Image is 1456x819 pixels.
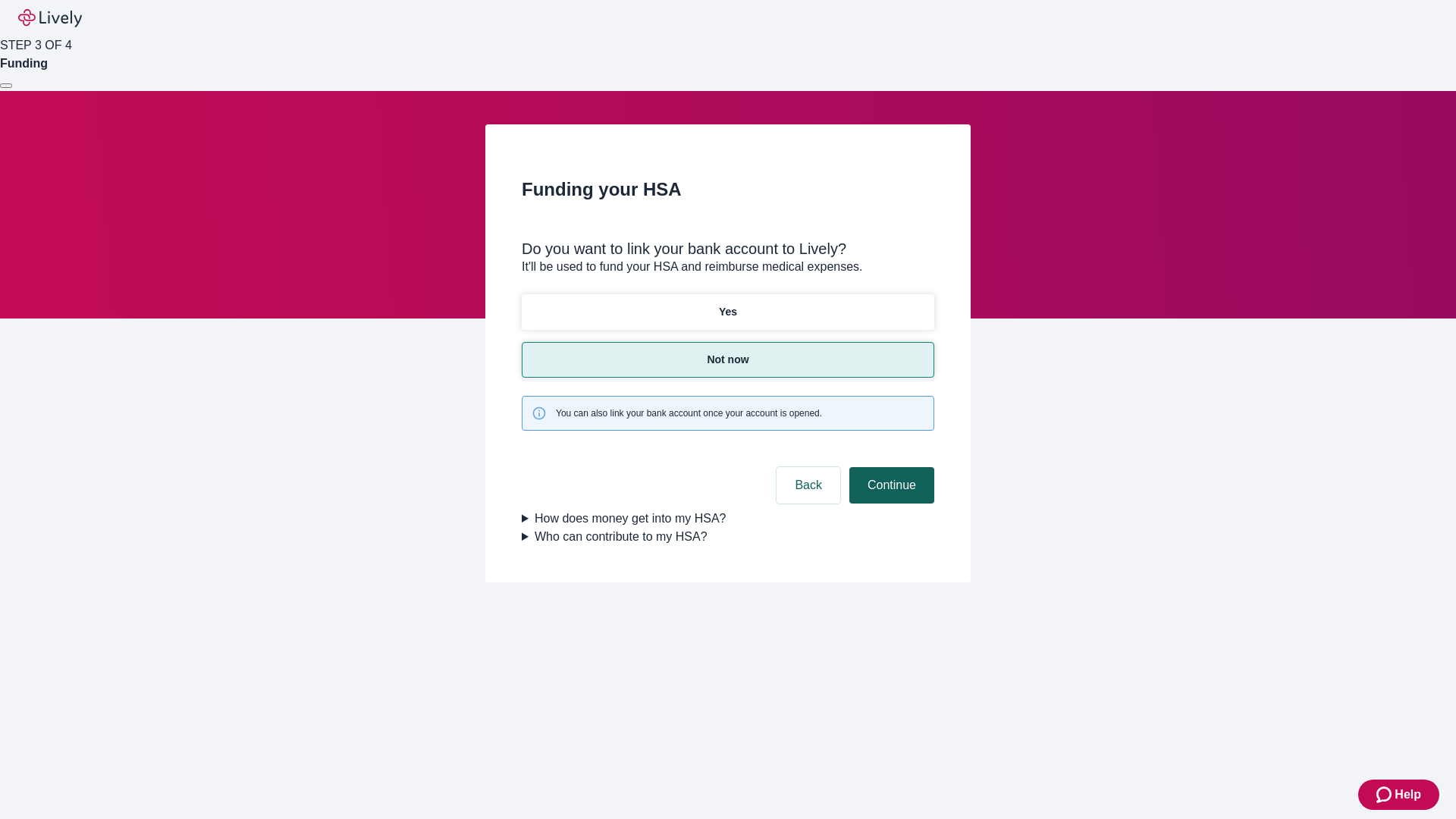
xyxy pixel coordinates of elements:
p: It'll be used to fund your HSA and reimburse medical expenses. [522,258,934,276]
h2: Funding your HSA [522,176,934,203]
summary: Who can contribute to my HSA? [522,528,934,546]
svg: Zendesk support icon [1376,786,1395,804]
button: Continue [849,467,934,504]
button: Not now [522,342,934,378]
button: Back [777,467,840,504]
button: Zendesk support iconHelp [1358,780,1439,810]
p: Not now [707,352,748,368]
button: Yes [522,294,934,330]
img: Lively [18,9,82,27]
summary: How does money get into my HSA? [522,510,934,528]
p: Yes [719,304,737,320]
span: You can also link your bank account once your account is opened. [556,406,822,420]
div: Do you want to link your bank account to Lively? [522,240,934,258]
span: Help [1395,786,1421,804]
